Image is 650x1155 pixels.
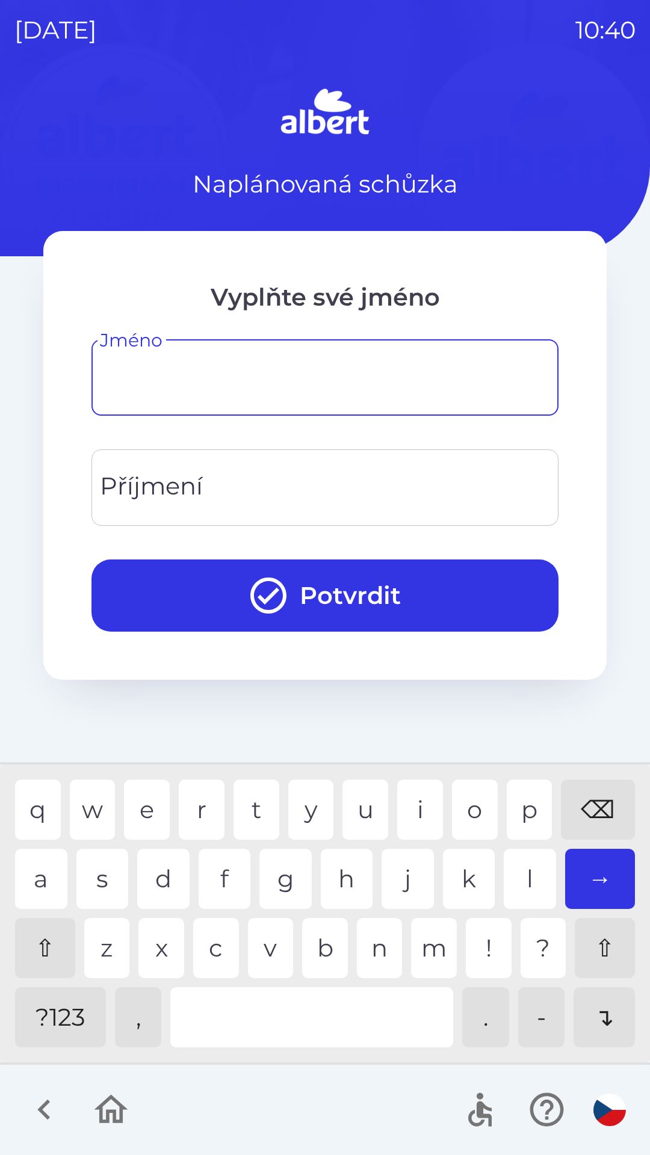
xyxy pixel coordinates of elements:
[193,166,458,202] p: Naplánovaná schůzka
[100,327,162,353] label: Jméno
[91,559,559,632] button: Potvrdit
[43,84,607,142] img: Logo
[14,12,97,48] p: [DATE]
[593,1094,626,1126] img: cs flag
[575,12,636,48] p: 10:40
[91,279,559,315] p: Vyplňte své jméno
